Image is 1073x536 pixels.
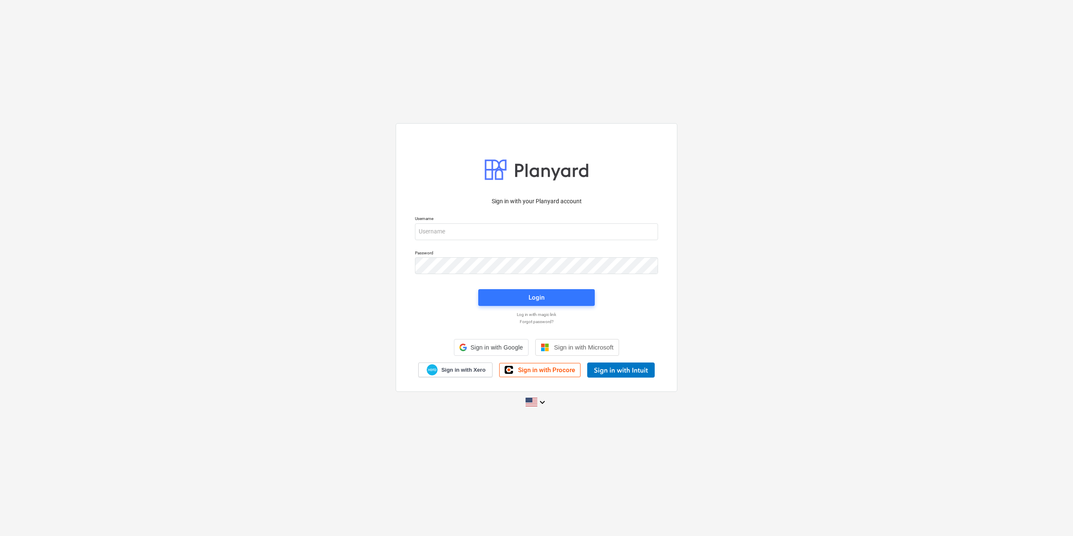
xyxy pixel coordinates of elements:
span: Sign in with Xero [441,366,485,374]
span: Sign in with Google [470,344,523,351]
i: keyboard_arrow_down [537,397,547,407]
span: Sign in with Microsoft [554,344,614,351]
input: Username [415,223,658,240]
a: Sign in with Xero [418,363,493,377]
span: Sign in with Procore [518,366,575,374]
p: Sign in with your Planyard account [415,197,658,206]
a: Sign in with Procore [499,363,581,377]
a: Forgot password? [411,319,662,324]
img: Xero logo [427,364,438,375]
a: Log in with magic link [411,312,662,317]
p: Username [415,216,658,223]
p: Password [415,250,658,257]
button: Login [478,289,595,306]
div: Login [529,292,544,303]
div: Sign in with Google [454,339,528,356]
img: Microsoft logo [541,343,549,352]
